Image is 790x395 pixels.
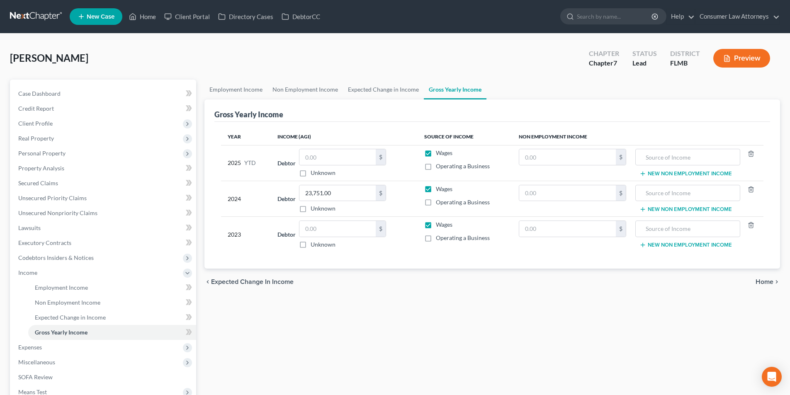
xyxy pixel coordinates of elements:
div: 2025 [228,149,264,177]
input: 0.00 [299,185,376,201]
span: SOFA Review [18,373,53,380]
span: Miscellaneous [18,359,55,366]
label: Unknown [311,204,335,213]
div: $ [376,185,386,201]
th: Income (AGI) [271,128,417,145]
span: Real Property [18,135,54,142]
div: 2023 [228,221,264,249]
i: chevron_left [204,279,211,285]
th: Source of Income [418,128,512,145]
span: Home [756,279,773,285]
span: Property Analysis [18,165,64,172]
label: Unknown [311,240,335,249]
th: Non Employment Income [512,128,763,145]
a: Gross Yearly Income [424,80,486,99]
a: Employment Income [204,80,267,99]
a: Consumer Law Attorneys [695,9,780,24]
span: New Case [87,14,114,20]
span: Personal Property [18,150,66,157]
span: Lawsuits [18,224,41,231]
a: Expected Change in Income [343,80,424,99]
div: Chapter [589,49,619,58]
span: Unsecured Nonpriority Claims [18,209,97,216]
span: Codebtors Insiders & Notices [18,254,94,261]
div: Lead [632,58,657,68]
span: YTD [244,159,256,167]
input: 0.00 [299,149,376,165]
button: New Non Employment Income [639,242,732,248]
button: New Non Employment Income [639,170,732,177]
span: 7 [613,59,617,67]
button: Home chevron_right [756,279,780,285]
span: Expenses [18,344,42,351]
a: Employment Income [28,280,196,295]
span: [PERSON_NAME] [10,52,88,64]
button: chevron_left Expected Change in Income [204,279,294,285]
input: 0.00 [519,149,616,165]
span: Employment Income [35,284,88,291]
a: Help [667,9,695,24]
div: Status [632,49,657,58]
span: Case Dashboard [18,90,61,97]
label: Debtor [277,159,296,167]
input: Source of Income [640,221,735,237]
a: Credit Report [12,101,196,116]
span: Unsecured Priority Claims [18,194,87,201]
div: $ [616,149,626,165]
div: FLMB [670,58,700,68]
div: $ [616,185,626,201]
a: Unsecured Nonpriority Claims [12,206,196,221]
button: New Non Employment Income [639,206,732,213]
span: Operating a Business [436,234,490,241]
span: Operating a Business [436,162,490,170]
button: Preview [713,49,770,68]
span: Executory Contracts [18,239,71,246]
span: Operating a Business [436,199,490,206]
label: Debtor [277,194,296,203]
a: DebtorCC [277,9,324,24]
a: Executory Contracts [12,235,196,250]
div: 2024 [228,185,264,213]
a: Gross Yearly Income [28,325,196,340]
input: 0.00 [519,185,616,201]
span: Wages [436,221,452,228]
div: Open Intercom Messenger [762,367,782,387]
span: Expected Change in Income [35,314,106,321]
span: Wages [436,149,452,156]
i: chevron_right [773,279,780,285]
a: Client Portal [160,9,214,24]
a: Directory Cases [214,9,277,24]
a: Property Analysis [12,161,196,176]
input: Search by name... [577,9,653,24]
span: Non Employment Income [35,299,100,306]
a: Case Dashboard [12,86,196,101]
span: Expected Change in Income [211,279,294,285]
input: 0.00 [299,221,376,237]
span: Wages [436,185,452,192]
label: Unknown [311,169,335,177]
a: Non Employment Income [267,80,343,99]
div: Gross Yearly Income [214,109,283,119]
th: Year [221,128,271,145]
input: Source of Income [640,149,735,165]
span: Secured Claims [18,179,58,187]
span: Income [18,269,37,276]
a: Secured Claims [12,176,196,191]
div: $ [376,149,386,165]
div: $ [376,221,386,237]
a: Home [125,9,160,24]
div: $ [616,221,626,237]
a: Lawsuits [12,221,196,235]
a: Non Employment Income [28,295,196,310]
label: Debtor [277,230,296,239]
div: Chapter [589,58,619,68]
a: Unsecured Priority Claims [12,191,196,206]
span: Client Profile [18,120,53,127]
span: Gross Yearly Income [35,329,88,336]
input: Source of Income [640,185,735,201]
div: District [670,49,700,58]
a: SOFA Review [12,370,196,385]
input: 0.00 [519,221,616,237]
a: Expected Change in Income [28,310,196,325]
span: Credit Report [18,105,54,112]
